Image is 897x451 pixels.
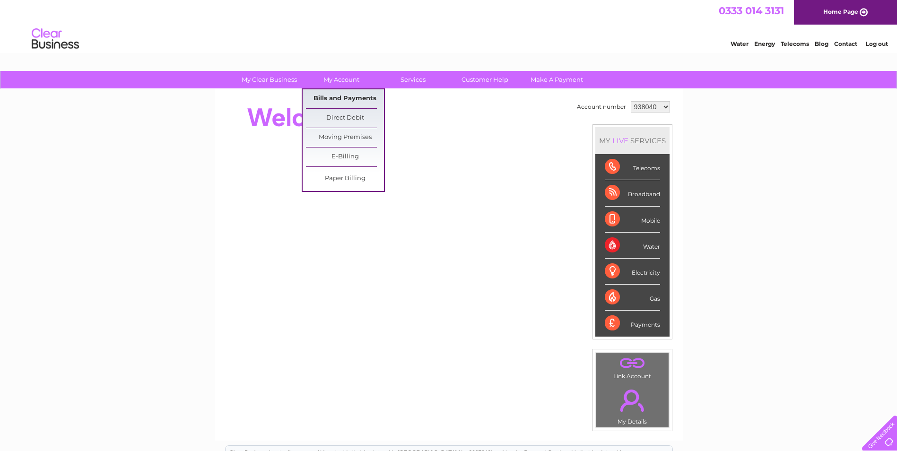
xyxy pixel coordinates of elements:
[596,382,669,428] td: My Details
[226,5,672,46] div: Clear Business is a trading name of Verastar Limited (registered in [GEOGRAPHIC_DATA] No. 3667643...
[815,40,828,47] a: Blog
[374,71,452,88] a: Services
[605,207,660,233] div: Mobile
[446,71,524,88] a: Customer Help
[605,311,660,336] div: Payments
[605,259,660,285] div: Electricity
[575,99,628,115] td: Account number
[595,127,670,154] div: MY SERVICES
[605,285,660,311] div: Gas
[302,71,380,88] a: My Account
[306,147,384,166] a: E-Billing
[599,384,666,417] a: .
[306,109,384,128] a: Direct Debit
[596,352,669,382] td: Link Account
[605,154,660,180] div: Telecoms
[866,40,888,47] a: Log out
[605,233,660,259] div: Water
[230,71,308,88] a: My Clear Business
[605,180,660,206] div: Broadband
[31,25,79,53] img: logo.png
[306,89,384,108] a: Bills and Payments
[306,128,384,147] a: Moving Premises
[610,136,630,145] div: LIVE
[599,355,666,372] a: .
[754,40,775,47] a: Energy
[719,5,784,17] a: 0333 014 3131
[781,40,809,47] a: Telecoms
[731,40,749,47] a: Water
[306,169,384,188] a: Paper Billing
[834,40,857,47] a: Contact
[518,71,596,88] a: Make A Payment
